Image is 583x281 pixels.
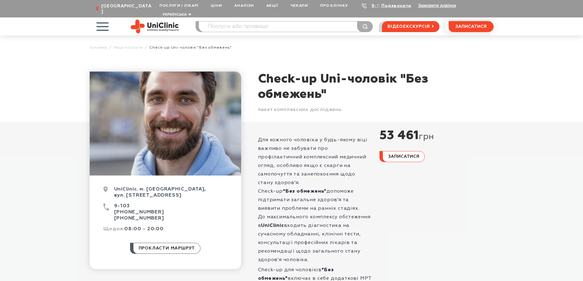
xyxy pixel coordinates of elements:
[388,154,419,159] span: записатися
[101,3,153,14] span: [GEOGRAPHIC_DATA]
[90,45,107,50] a: Головна
[131,20,179,33] img: Uniclinic
[163,13,187,17] span: Українська
[372,4,385,8] a: 9-103
[114,45,143,50] a: Наші послуги
[258,136,372,264] p: Для кожного чоловіка у будь-якому віці важливо не забувати про профілактичний комплексний медични...
[387,21,430,32] span: відеоекскурсія
[381,4,411,8] a: Подзвонити
[103,226,227,237] div: 08:00 - 20:00
[258,72,494,102] h1: Check-up Uni-чоловік "Без обмежень"
[379,128,494,143] div: 53 461
[103,186,227,203] div: UniClinic. м. [GEOGRAPHIC_DATA], вул. [STREET_ADDRESS]
[161,13,191,17] button: Українська
[149,45,231,50] span: Check-up Uni-чоловік "Без обмежень"
[449,21,494,32] button: записатися
[103,227,125,231] span: Щодня:
[382,21,439,32] a: відеоекскурсія
[419,132,434,142] span: грн
[379,151,425,162] button: записатися
[418,3,456,8] button: Замовити дзвінок
[455,24,487,29] span: записатися
[261,223,284,228] strong: UniClinic
[114,204,130,209] a: 9-103
[139,243,195,253] span: прокласти маршрут
[283,189,327,194] strong: “Без обмежень”
[199,21,373,32] input: Послуга або прізвище
[114,216,164,221] a: [PHONE_NUMBER]
[114,210,164,215] a: [PHONE_NUMBER]
[130,243,201,254] a: прокласти маршрут
[258,102,342,113] div: пакет комплексних досліджень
